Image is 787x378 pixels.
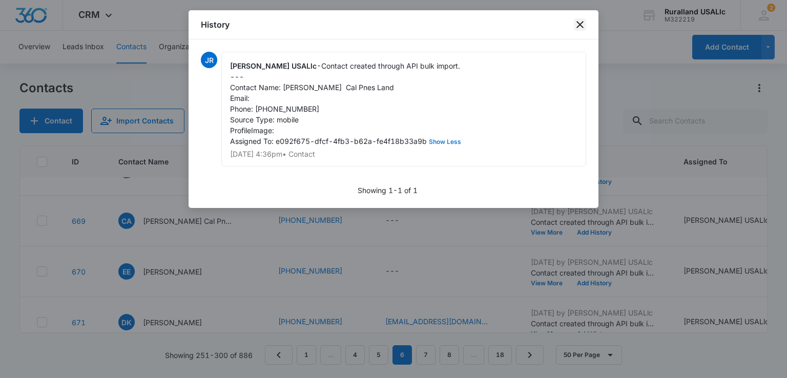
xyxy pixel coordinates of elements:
p: [DATE] 4:36pm • Contact [230,151,577,158]
div: - [221,52,586,166]
button: Show Less [427,139,463,145]
h1: History [201,18,230,31]
span: Contact created through API bulk import. --- Contact Name: [PERSON_NAME] Cal Pnes Land Email: Pho... [230,61,463,145]
button: close [574,18,586,31]
span: JR [201,52,217,68]
span: [PERSON_NAME] USALlc [230,61,317,70]
p: Showing 1-1 of 1 [358,185,418,196]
